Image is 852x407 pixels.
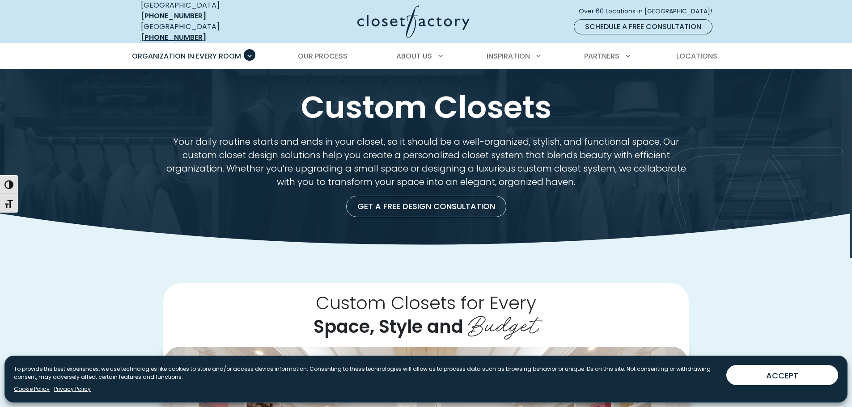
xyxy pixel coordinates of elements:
[141,21,271,43] div: [GEOGRAPHIC_DATA]
[132,51,241,61] span: Organization in Every Room
[574,19,712,34] a: Schedule a Free Consultation
[314,314,463,339] span: Space, Style and
[579,7,719,16] span: Over 60 Locations in [GEOGRAPHIC_DATA]!
[316,290,536,315] span: Custom Closets for Every
[578,4,720,19] a: Over 60 Locations in [GEOGRAPHIC_DATA]!
[14,365,719,381] p: To provide the best experiences, we use technologies like cookies to store and/or access device i...
[163,135,689,189] p: Your daily routine starts and ends in your closet, so it should be a well-organized, stylish, and...
[396,51,432,61] span: About Us
[357,5,470,38] img: Closet Factory Logo
[141,32,206,42] a: [PHONE_NUMBER]
[14,385,50,393] a: Cookie Policy
[298,51,348,61] span: Our Process
[139,90,713,124] h1: Custom Closets
[487,51,530,61] span: Inspiration
[126,44,727,69] nav: Primary Menu
[346,196,506,217] a: Get a Free Design Consultation
[468,305,538,340] span: Budget
[584,51,619,61] span: Partners
[54,385,91,393] a: Privacy Policy
[141,11,206,21] a: [PHONE_NUMBER]
[676,51,717,61] span: Locations
[726,365,838,385] button: ACCEPT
